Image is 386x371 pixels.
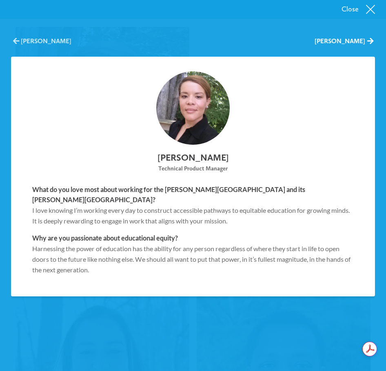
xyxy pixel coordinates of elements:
button: [PERSON_NAME] [13,37,72,46]
div: Technical Product Manager [156,164,230,173]
div: Trina Heath [11,29,375,356]
button: [PERSON_NAME] [315,37,373,46]
img: Trina_Heath_HS-1.jpg [155,70,232,147]
strong: What do you love most about working for the [PERSON_NAME][GEOGRAPHIC_DATA] and its [PERSON_NAME][... [32,185,305,204]
strong: Why are you passionate about educational equity? [32,234,178,242]
p: I love knowing I’m working every day to construct accessible pathways to equitable education for ... [32,184,354,227]
h2: [PERSON_NAME] [156,152,230,163]
p: Harnessing the power of education has the ability for any person regardless of where they start i... [32,233,354,275]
